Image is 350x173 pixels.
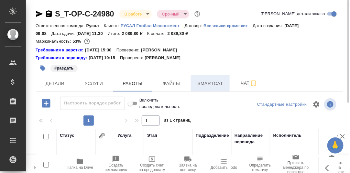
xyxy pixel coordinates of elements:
[37,97,55,110] button: Добавить работу
[36,55,89,61] div: Нажми, чтобы открыть папку с инструкцией
[45,10,53,18] button: Скопировать ссылку
[39,80,71,88] span: Детали
[314,155,350,173] button: Скопировать ссылку на оценку заказа
[278,155,314,173] button: Призвать менеджера по развитию
[242,155,278,173] button: Определить тематику
[26,155,62,173] button: Пересчитать
[117,132,131,139] div: Услуга
[253,23,284,28] p: Дата создания:
[156,80,187,88] span: Файлы
[203,23,253,28] a: Все языки кроме кит
[86,23,104,28] p: Русал
[273,132,302,139] div: Исполнитель
[119,10,152,18] div: В работе
[261,11,325,17] span: [PERSON_NAME] детали заказа
[76,31,108,36] p: [DATE] 11:30
[36,39,72,44] p: Маржинальность:
[235,132,267,145] div: Направление перевода
[62,155,98,173] button: Папка на Drive
[309,97,324,112] span: Настроить таблицу
[60,132,74,139] div: Статус
[83,37,91,46] button: 254.25 UAH; 318.00 RUB;
[174,163,202,172] span: Заявка на доставку
[256,100,309,110] div: split button
[89,55,120,61] p: [DATE] 10:15
[85,47,116,53] p: [DATE] 15:38
[170,155,206,173] button: Заявка на доставку
[50,65,78,70] span: раздать
[116,47,141,53] p: Проверено:
[327,137,344,154] button: 🙏
[168,31,193,36] p: 2 089,80 ₽
[160,11,181,17] button: Срочный
[104,23,121,28] p: Клиент:
[164,116,191,126] span: из 1 страниц
[145,55,185,61] p: [PERSON_NAME]
[78,80,109,88] span: Услуги
[67,165,93,170] span: Папка на Drive
[117,80,148,88] span: Работы
[32,165,55,170] span: Пересчитать
[234,79,265,87] span: Чат
[36,23,86,28] p: Ответственная команда:
[121,23,185,28] a: РУСАЛ Глобал Менеджмент
[36,55,89,61] a: Требования к переводу:
[324,98,338,111] span: Посмотреть информацию
[147,31,168,36] p: К оплате:
[138,163,166,172] span: Создать счет на предоплату
[120,55,145,61] p: Проверено:
[185,23,204,28] p: Договор:
[36,61,50,75] button: Добавить тэг
[196,132,229,139] div: Подразделение
[195,80,226,88] span: Smartcat
[134,155,170,173] button: Создать счет на предоплату
[108,31,122,36] p: Итого:
[99,133,105,139] button: Сгруппировать
[36,10,43,18] button: Скопировать ссылку для ЯМессенджера
[211,165,237,170] span: Добавить Todo
[246,163,274,172] span: Определить тематику
[206,155,242,173] button: Добавить Todo
[54,65,74,71] p: #раздать
[72,39,82,44] p: 53%
[36,47,85,53] a: Требования к верстке:
[147,132,157,139] div: Этап
[51,31,76,36] p: Дата сдачи:
[55,9,114,18] a: S_T-OP-C-24980
[122,31,147,36] p: 2 089,80 ₽
[193,10,202,18] button: Доп статусы указывают на важность/срочность заказа
[157,10,189,18] div: В работе
[102,163,130,172] span: Создать рекламацию
[98,155,134,173] button: Создать рекламацию
[330,139,341,152] span: 🙏
[141,47,182,53] p: [PERSON_NAME]
[123,11,144,17] button: В работе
